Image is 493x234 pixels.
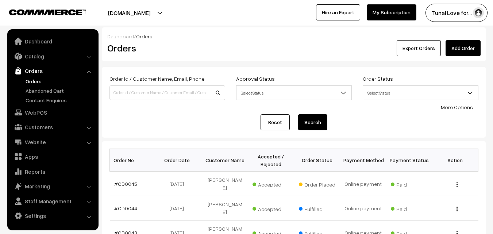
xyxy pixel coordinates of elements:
a: Customers [9,120,96,134]
a: Catalog [9,50,96,63]
span: Accepted [253,179,289,188]
td: [PERSON_NAME] [202,172,248,196]
button: Export Orders [397,40,441,56]
span: Paid [391,203,427,213]
a: Marketing [9,180,96,193]
input: Order Id / Customer Name / Customer Email / Customer Phone [109,85,225,100]
a: #OD0045 [114,181,137,187]
th: Accepted / Rejected [248,149,294,172]
th: Action [432,149,478,172]
td: [DATE] [156,172,202,196]
a: Orders [9,64,96,77]
button: Search [298,114,327,130]
img: Menu [457,207,458,211]
span: Select Status [363,87,478,99]
td: [PERSON_NAME] [202,196,248,220]
a: Add Order [446,40,481,56]
a: Abandoned Cart [24,87,96,95]
a: Orders [24,77,96,85]
label: Order Id / Customer Name, Email, Phone [109,75,204,83]
a: Apps [9,150,96,163]
button: Tunai Love for… [425,4,488,22]
th: Payment Status [386,149,432,172]
td: Online payment [340,172,386,196]
a: Reset [261,114,290,130]
span: Order Placed [299,179,335,188]
h2: Orders [107,42,224,54]
a: COMMMERCE [9,7,73,16]
a: Settings [9,209,96,222]
th: Order Status [294,149,340,172]
div: / [107,32,481,40]
a: Dashboard [9,35,96,48]
label: Approval Status [236,75,275,83]
a: Reports [9,165,96,178]
td: Online payment [340,196,386,220]
td: [DATE] [156,196,202,220]
img: Menu [457,182,458,187]
a: More Options [441,104,473,110]
span: Accepted [253,203,289,213]
th: Customer Name [202,149,248,172]
a: Hire an Expert [316,4,360,20]
img: COMMMERCE [9,9,86,15]
a: Dashboard [107,33,134,39]
th: Order Date [156,149,202,172]
a: WebPOS [9,106,96,119]
span: Fulfilled [299,203,335,213]
span: Paid [391,179,427,188]
a: Staff Management [9,195,96,208]
span: Orders [136,33,153,39]
span: Select Status [236,87,351,99]
th: Order No [110,149,156,172]
a: Website [9,135,96,149]
label: Order Status [363,75,393,83]
button: [DOMAIN_NAME] [82,4,176,22]
span: Select Status [363,85,478,100]
img: user [473,7,484,18]
a: Contact Enquires [24,96,96,104]
th: Payment Method [340,149,386,172]
span: Select Status [236,85,352,100]
a: #OD0044 [114,205,137,211]
a: My Subscription [367,4,416,20]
